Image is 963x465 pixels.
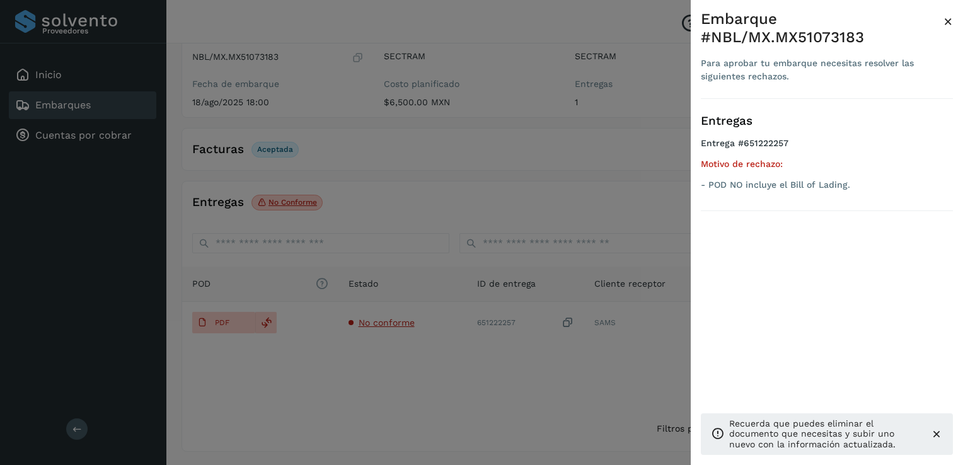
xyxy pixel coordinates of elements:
button: Close [943,10,953,33]
h3: Entregas [701,114,953,129]
span: × [943,13,953,30]
h5: Motivo de rechazo: [701,159,953,169]
div: Embarque #NBL/MX.MX51073183 [701,10,943,47]
p: - POD NO incluye el Bill of Lading. [701,180,953,190]
h4: Entrega #651222257 [701,138,953,159]
div: Para aprobar tu embarque necesitas resolver las siguientes rechazos. [701,57,943,83]
p: Recuerda que puedes eliminar el documento que necesitas y subir uno nuevo con la información actu... [729,418,920,450]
